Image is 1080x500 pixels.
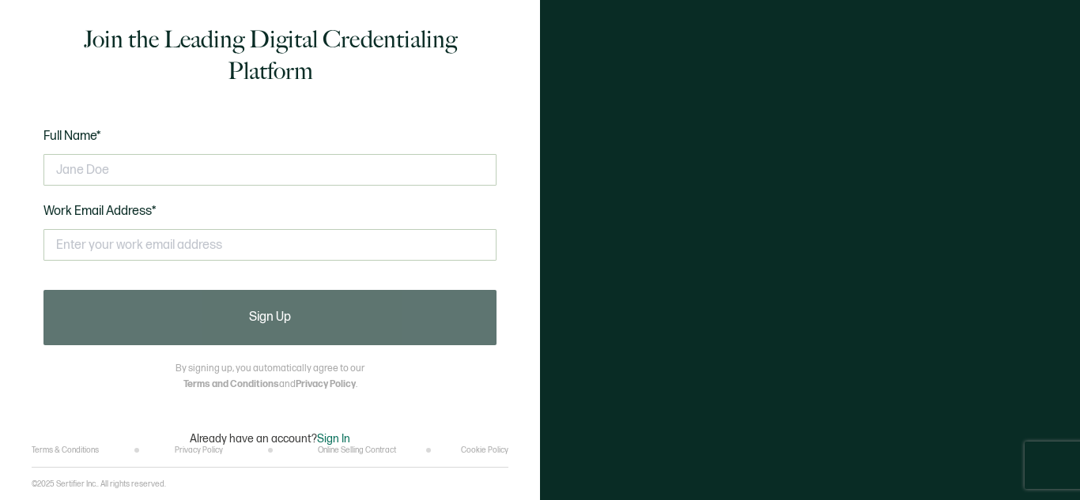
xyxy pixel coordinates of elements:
a: Online Selling Contract [318,445,396,455]
p: Already have an account? [190,432,350,445]
input: Enter your work email address [43,229,497,261]
a: Terms and Conditions [183,378,279,390]
a: Privacy Policy [296,378,356,390]
span: Full Name* [43,129,101,144]
button: Sign Up [43,290,497,345]
span: Work Email Address* [43,204,157,219]
p: By signing up, you automatically agree to our and . [176,361,364,393]
a: Cookie Policy [461,445,508,455]
h1: Join the Leading Digital Credentialing Platform [43,24,497,87]
a: Terms & Conditions [32,445,99,455]
p: ©2025 Sertifier Inc.. All rights reserved. [32,479,166,489]
input: Jane Doe [43,154,497,186]
span: Sign In [317,432,350,445]
span: Sign Up [249,311,291,324]
a: Privacy Policy [175,445,223,455]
